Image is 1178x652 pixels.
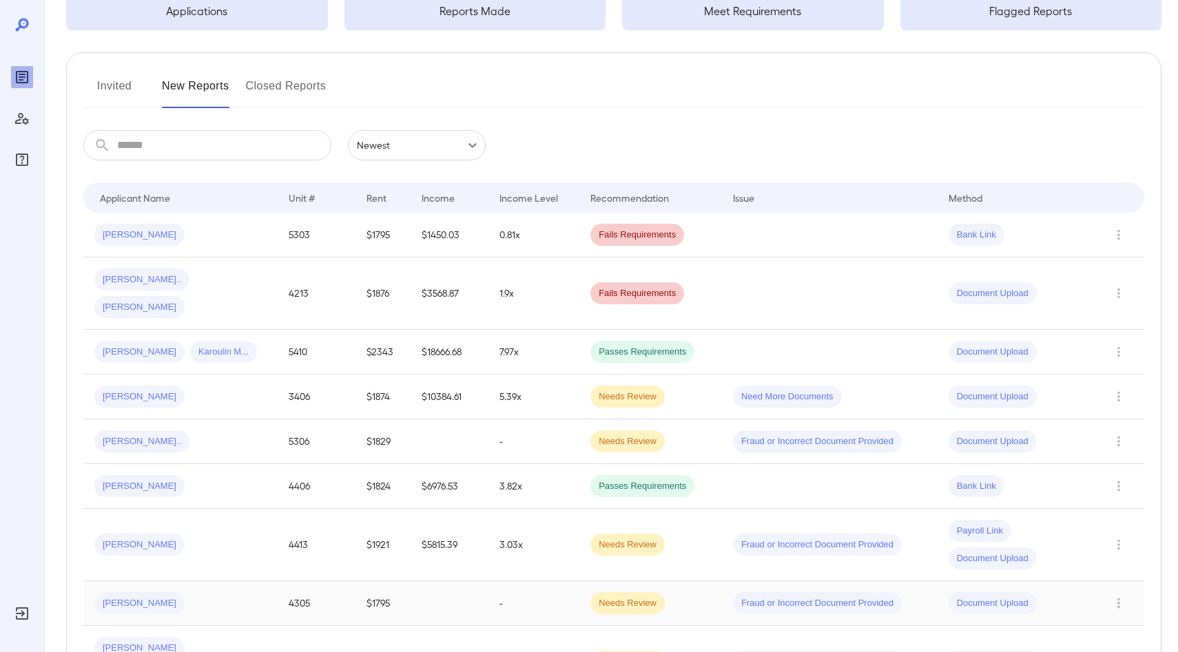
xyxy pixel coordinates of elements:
span: Document Upload [949,390,1037,403]
button: Row Actions [1108,224,1130,246]
span: [PERSON_NAME] [94,480,185,493]
td: $1921 [355,509,411,581]
div: Newest [348,130,486,160]
span: Document Upload [949,552,1037,565]
div: Manage Users [11,107,33,129]
span: [PERSON_NAME] [94,597,185,610]
span: Karoulin M... [190,346,257,359]
td: $1795 [355,213,411,257]
div: Rent [366,189,389,206]
span: Payroll Link [949,525,1011,538]
td: 5306 [278,419,355,464]
span: [PERSON_NAME].. [94,273,189,286]
td: 5410 [278,330,355,375]
td: - [488,419,579,464]
td: 5.39x [488,375,579,419]
span: Document Upload [949,346,1037,359]
span: [PERSON_NAME] [94,390,185,403]
h5: Meet Requirements [622,3,884,19]
td: $2343 [355,330,411,375]
button: Row Actions [1108,475,1130,497]
div: Log Out [11,602,33,624]
span: Needs Review [590,538,665,551]
span: [PERSON_NAME] [94,346,185,359]
td: 4305 [278,581,355,626]
td: 4413 [278,509,355,581]
td: 4406 [278,464,355,509]
div: Applicant Name [100,189,170,206]
button: Row Actions [1108,534,1130,556]
button: Closed Reports [246,75,327,108]
td: $10384.61 [411,375,488,419]
span: Passes Requirements [590,480,694,493]
td: $1876 [355,257,411,330]
span: Document Upload [949,287,1037,300]
span: Needs Review [590,597,665,610]
span: Document Upload [949,435,1037,448]
span: [PERSON_NAME] [94,538,185,551]
td: 5303 [278,213,355,257]
span: Passes Requirements [590,346,694,359]
td: $5815.39 [411,509,488,581]
button: Row Actions [1108,386,1130,408]
span: Bank Link [949,480,1004,493]
div: Issue [733,189,755,206]
span: [PERSON_NAME].. [94,435,189,448]
td: 3.82x [488,464,579,509]
div: Unit # [289,189,315,206]
span: Fails Requirements [590,229,684,242]
td: $1450.03 [411,213,488,257]
span: Bank Link [949,229,1004,242]
div: Income [422,189,455,206]
button: Row Actions [1108,592,1130,614]
span: Fraud or Incorrect Document Provided [733,538,902,551]
td: 7.97x [488,330,579,375]
span: Needs Review [590,435,665,448]
div: Income Level [499,189,558,206]
div: Method [949,189,982,206]
h5: Reports Made [344,3,606,19]
span: [PERSON_NAME] [94,229,185,242]
span: [PERSON_NAME] [94,301,185,314]
td: 0.81x [488,213,579,257]
button: Row Actions [1108,341,1130,363]
td: $1874 [355,375,411,419]
td: $3568.87 [411,257,488,330]
span: Document Upload [949,597,1037,610]
span: Needs Review [590,390,665,403]
span: Need More Documents [733,390,842,403]
td: 4213 [278,257,355,330]
h5: Flagged Reports [900,3,1162,19]
td: 1.9x [488,257,579,330]
td: $1795 [355,581,411,626]
td: 3406 [278,375,355,419]
span: Fraud or Incorrect Document Provided [733,435,902,448]
td: - [488,581,579,626]
span: Fails Requirements [590,287,684,300]
span: Fraud or Incorrect Document Provided [733,597,902,610]
td: $18666.68 [411,330,488,375]
td: 3.03x [488,509,579,581]
td: $1829 [355,419,411,464]
button: Invited [83,75,145,108]
button: New Reports [162,75,229,108]
div: FAQ [11,149,33,171]
div: Recommendation [590,189,669,206]
div: Reports [11,66,33,88]
h5: Applications [66,3,328,19]
button: Row Actions [1108,282,1130,304]
td: $6976.53 [411,464,488,509]
button: Row Actions [1108,430,1130,452]
td: $1824 [355,464,411,509]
